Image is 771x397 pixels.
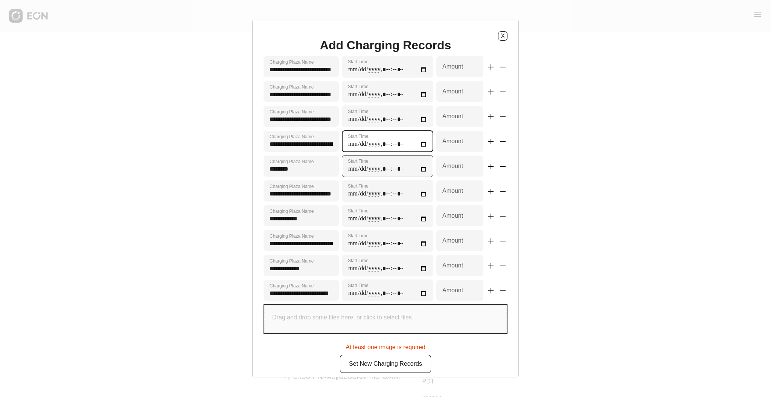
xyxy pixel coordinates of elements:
[348,258,369,264] label: Start Time
[272,313,412,322] p: Drag and drop some files here, or click to select files
[348,133,369,139] label: Start Time
[442,286,463,295] label: Amount
[486,162,495,171] span: add
[348,84,369,90] label: Start Time
[486,286,495,295] span: add
[486,236,495,245] span: add
[498,236,507,245] span: remove
[498,286,507,295] span: remove
[348,282,369,289] label: Start Time
[442,162,463,171] label: Amount
[348,233,369,239] label: Start Time
[486,211,495,220] span: add
[442,137,463,146] label: Amount
[270,134,314,140] label: Charging Plaza Name
[486,112,495,121] span: add
[442,112,463,121] label: Amount
[270,59,314,65] label: Charging Plaza Name
[442,236,463,245] label: Amount
[348,183,369,189] label: Start Time
[498,31,507,41] button: X
[498,211,507,220] span: remove
[498,186,507,195] span: remove
[270,109,314,115] label: Charging Plaza Name
[498,87,507,96] span: remove
[270,159,314,165] label: Charging Plaza Name
[264,340,507,352] div: At least one image is required
[498,137,507,146] span: remove
[270,258,314,264] label: Charging Plaza Name
[442,186,463,195] label: Amount
[340,355,431,373] button: Set New Charging Records
[498,162,507,171] span: remove
[270,233,314,239] label: Charging Plaza Name
[486,261,495,270] span: add
[442,211,463,220] label: Amount
[348,158,369,164] label: Start Time
[498,62,507,71] span: remove
[270,84,314,90] label: Charging Plaza Name
[348,108,369,115] label: Start Time
[348,208,369,214] label: Start Time
[486,62,495,71] span: add
[320,41,451,50] h1: Add Charging Records
[348,59,369,65] label: Start Time
[270,208,314,214] label: Charging Plaza Name
[486,87,495,96] span: add
[442,261,463,270] label: Amount
[270,283,314,289] label: Charging Plaza Name
[270,183,314,189] label: Charging Plaza Name
[498,112,507,121] span: remove
[486,186,495,195] span: add
[498,261,507,270] span: remove
[486,137,495,146] span: add
[442,62,463,71] label: Amount
[442,87,463,96] label: Amount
